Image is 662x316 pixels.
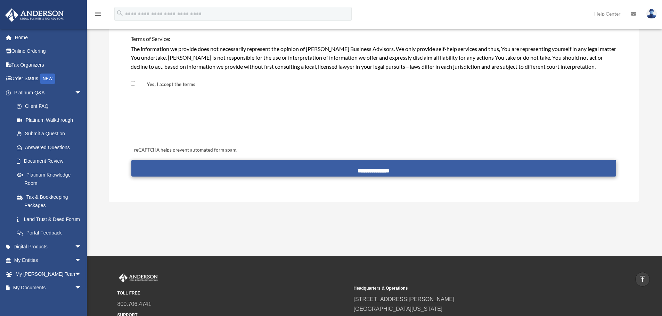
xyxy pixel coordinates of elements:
[354,306,443,312] a: [GEOGRAPHIC_DATA][US_STATE]
[10,226,92,240] a: Portal Feedback
[131,44,617,71] div: The information we provide does not necessarily represent the opinion of [PERSON_NAME] Business A...
[5,267,92,281] a: My [PERSON_NAME] Teamarrow_drop_down
[5,31,92,44] a: Home
[75,240,89,254] span: arrow_drop_down
[117,301,152,307] a: 800.706.4741
[75,86,89,100] span: arrow_drop_down
[10,100,92,113] a: Client FAQ
[5,254,92,267] a: My Entitiesarrow_drop_down
[354,296,455,302] a: [STREET_ADDRESS][PERSON_NAME]
[10,127,92,141] a: Submit a Question
[131,146,616,154] div: reCAPTCHA helps prevent automated form spam.
[132,105,238,132] iframe: reCAPTCHA
[635,272,650,287] a: vertical_align_top
[5,240,92,254] a: Digital Productsarrow_drop_down
[10,113,92,127] a: Platinum Walkthrough
[75,267,89,281] span: arrow_drop_down
[116,9,124,17] i: search
[5,44,92,58] a: Online Ordering
[117,273,159,282] img: Anderson Advisors Platinum Portal
[5,72,92,86] a: Order StatusNEW
[137,81,198,88] label: Yes, I accept the terms
[5,86,92,100] a: Platinum Q&Aarrow_drop_down
[10,168,92,190] a: Platinum Knowledge Room
[40,74,55,84] div: NEW
[10,212,92,226] a: Land Trust & Deed Forum
[3,8,66,22] img: Anderson Advisors Platinum Portal
[94,12,102,18] a: menu
[5,281,92,295] a: My Documentsarrow_drop_down
[354,285,585,292] small: Headquarters & Operations
[117,290,349,297] small: TOLL FREE
[638,275,647,283] i: vertical_align_top
[75,254,89,268] span: arrow_drop_down
[5,58,92,72] a: Tax Organizers
[10,190,92,212] a: Tax & Bookkeeping Packages
[10,140,92,154] a: Answered Questions
[131,35,617,43] h4: Terms of Service:
[75,281,89,295] span: arrow_drop_down
[646,9,657,19] img: User Pic
[10,154,89,168] a: Document Review
[94,10,102,18] i: menu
